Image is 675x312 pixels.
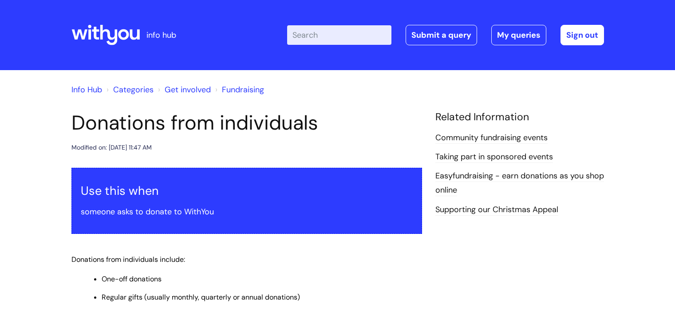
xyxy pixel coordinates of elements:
[287,25,391,45] input: Search
[287,25,604,45] div: | -
[491,25,546,45] a: My queries
[71,255,185,264] span: Donations from individuals include:
[435,204,558,216] a: Supporting our Christmas Appeal
[81,205,413,219] p: someone asks to donate to WithYou
[81,182,413,199] h3: Use this when
[156,83,211,97] li: Get involved
[71,142,152,153] div: Modified on: [DATE] 11:47 AM
[146,28,176,42] p: info hub
[102,274,162,284] span: One-off donations
[71,111,422,135] h1: Donations from individuals
[113,84,154,95] a: Categories
[102,292,300,302] span: Regular gifts (usually monthly, quarterly or annual donations)
[71,84,102,95] a: Info Hub
[561,25,604,45] a: Sign out
[406,25,477,45] a: Submit a query
[435,170,604,196] a: Easyfundraising - earn donations as you shop online
[213,83,264,97] li: Fundraising
[435,132,548,144] a: Community fundraising events
[222,84,264,95] a: Fundraising
[165,84,211,95] a: Get involved
[435,111,604,123] h4: Related Information
[104,83,154,97] li: Solution home
[435,151,553,163] a: Taking part in sponsored events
